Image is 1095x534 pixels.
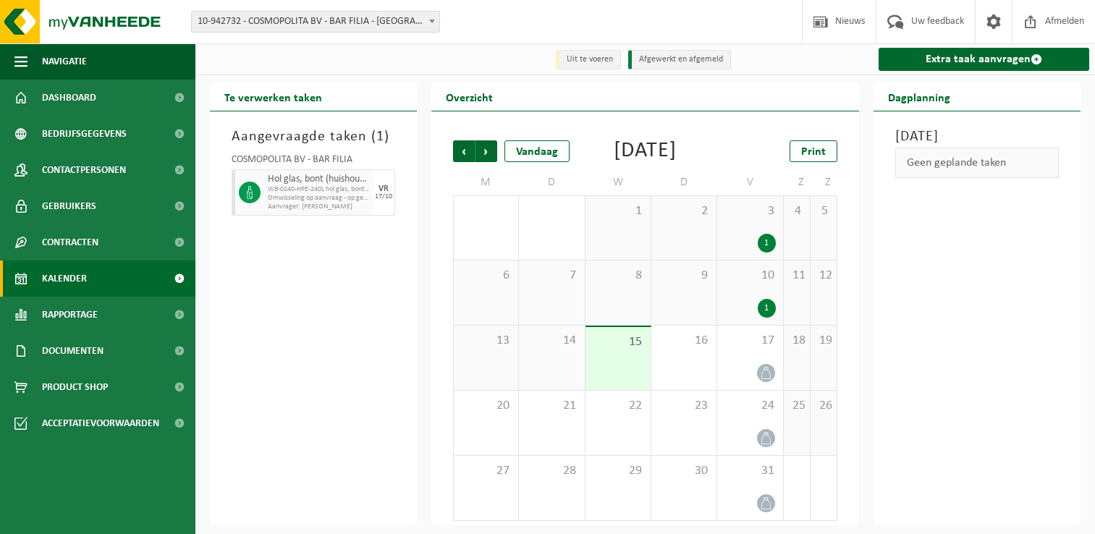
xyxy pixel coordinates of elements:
[453,169,519,195] td: M
[232,155,395,169] div: COSMOPOLITA BV - BAR FILIA
[42,116,127,152] span: Bedrijfsgegevens
[461,463,511,479] span: 27
[431,82,507,111] h2: Overzicht
[593,203,643,219] span: 1
[461,333,511,349] span: 13
[526,463,577,479] span: 28
[659,268,709,284] span: 9
[628,50,731,69] li: Afgewerkt en afgemeld
[818,398,829,414] span: 26
[379,185,389,193] div: VR
[461,398,511,414] span: 20
[659,333,709,349] span: 16
[811,169,837,195] td: Z
[724,268,775,284] span: 10
[42,405,159,441] span: Acceptatievoorwaarden
[519,169,585,195] td: D
[659,398,709,414] span: 23
[191,11,440,33] span: 10-942732 - COSMOPOLITA BV - BAR FILIA - KORTRIJK
[42,80,96,116] span: Dashboard
[461,268,511,284] span: 6
[791,333,803,349] span: 18
[475,140,497,162] span: Volgende
[879,48,1089,71] a: Extra taak aanvragen
[526,268,577,284] span: 7
[42,260,87,297] span: Kalender
[651,169,717,195] td: D
[42,188,96,224] span: Gebruikers
[232,126,395,148] h3: Aangevraagde taken ( )
[42,43,87,80] span: Navigatie
[593,334,643,350] span: 15
[724,463,775,479] span: 31
[42,224,98,260] span: Contracten
[42,297,98,333] span: Rapportage
[784,169,811,195] td: Z
[724,203,775,219] span: 3
[758,299,776,318] div: 1
[526,333,577,349] span: 14
[874,82,965,111] h2: Dagplanning
[801,146,826,158] span: Print
[818,268,829,284] span: 12
[791,398,803,414] span: 25
[268,185,370,194] span: WB-0240-HPE-240L hol glas, bont (huishoudelijk)
[717,169,783,195] td: V
[526,398,577,414] span: 21
[791,268,803,284] span: 11
[453,140,475,162] span: Vorige
[504,140,570,162] div: Vandaag
[724,398,775,414] span: 24
[556,50,621,69] li: Uit te voeren
[42,333,103,369] span: Documenten
[585,169,651,195] td: W
[790,140,837,162] a: Print
[659,203,709,219] span: 2
[42,369,108,405] span: Product Shop
[375,193,392,200] div: 17/10
[818,203,829,219] span: 5
[376,130,384,144] span: 1
[593,398,643,414] span: 22
[268,194,370,203] span: Omwisseling op aanvraag - op geplande route (incl. verwerking)
[895,126,1059,148] h3: [DATE]
[895,148,1059,178] div: Geen geplande taken
[758,234,776,253] div: 1
[614,140,677,162] div: [DATE]
[724,333,775,349] span: 17
[268,203,370,211] span: Aanvrager: [PERSON_NAME]
[593,268,643,284] span: 8
[593,463,643,479] span: 29
[659,463,709,479] span: 30
[818,333,829,349] span: 19
[791,203,803,219] span: 4
[268,174,370,185] span: Hol glas, bont (huishoudelijk)
[210,82,337,111] h2: Te verwerken taken
[192,12,439,32] span: 10-942732 - COSMOPOLITA BV - BAR FILIA - KORTRIJK
[42,152,126,188] span: Contactpersonen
